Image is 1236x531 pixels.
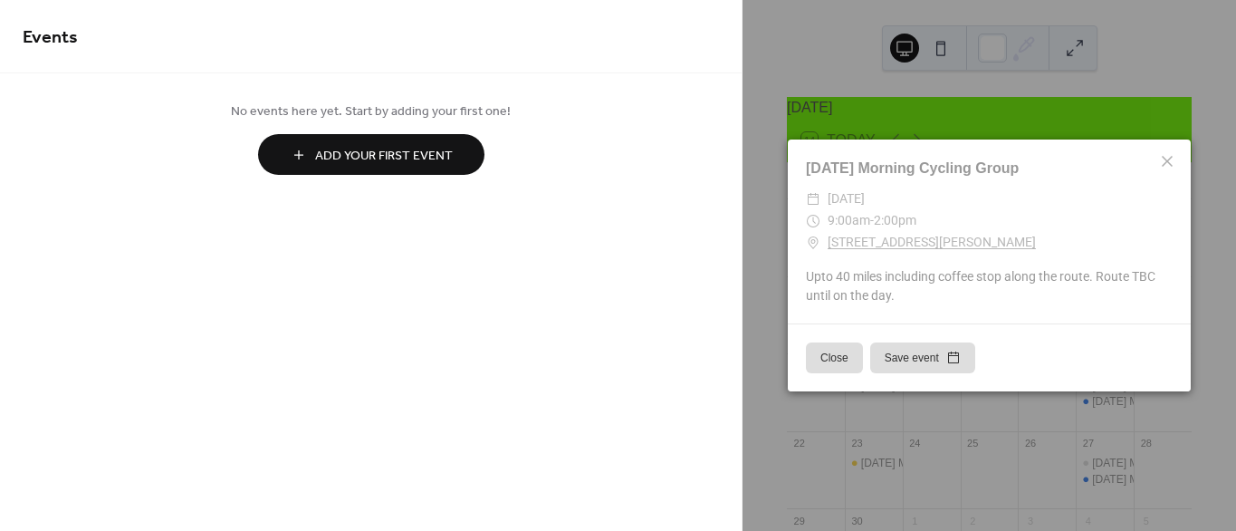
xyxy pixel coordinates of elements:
[828,188,865,210] span: [DATE]
[788,267,1191,305] div: Upto 40 miles including coffee stop along the route. Route TBC until on the day.
[23,20,78,55] span: Events
[258,134,484,175] button: Add Your First Event
[315,147,453,166] span: Add Your First Event
[870,213,874,227] span: -
[828,213,870,227] span: 9:00am
[874,213,916,227] span: 2:00pm
[788,158,1191,179] div: [DATE] Morning Cycling Group
[23,102,719,121] span: No events here yet. Start by adding your first one!
[806,232,820,254] div: ​
[806,343,863,373] button: Close
[23,134,719,175] a: Add Your First Event
[806,210,820,232] div: ​
[806,188,820,210] div: ​
[870,343,975,373] button: Save event
[828,232,1036,254] a: [STREET_ADDRESS][PERSON_NAME]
